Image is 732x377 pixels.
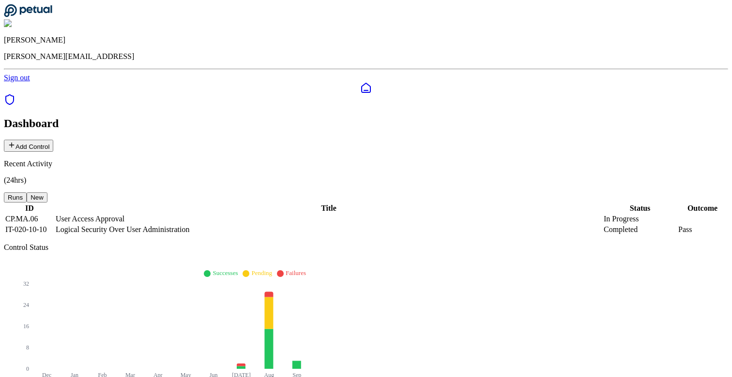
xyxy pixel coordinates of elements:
td: CP.MA.06 [5,214,54,224]
button: New [27,192,47,203]
p: Control Status [4,243,728,252]
p: [PERSON_NAME][EMAIL_ADDRESS] [4,52,728,61]
div: Pass [678,225,727,234]
span: Outcome [687,204,717,212]
a: Dashboard [4,82,728,94]
p: Recent Activity [4,159,728,168]
a: Go to Dashboard [4,11,52,19]
td: IT-020-10-10 [5,225,54,234]
tspan: 24 [23,302,29,308]
a: SOC 1 Reports [4,99,15,107]
span: ID [25,204,34,212]
span: Pending [251,269,272,276]
p: [PERSON_NAME] [4,36,728,44]
span: Status [630,204,651,212]
img: Eliot Walker [4,19,51,28]
a: Sign out [4,73,30,82]
tspan: 32 [23,280,29,287]
td: User Access Approval [55,214,602,224]
span: Title [321,204,336,212]
button: Runs [4,192,27,203]
p: (24hrs) [4,176,728,185]
tspan: 8 [26,344,29,351]
tspan: 0 [26,365,29,372]
span: Failures [286,269,306,276]
span: Successes [213,269,238,276]
td: Logical Security Over User Administration [55,225,602,234]
h2: Dashboard [4,117,728,130]
button: Add Control [4,140,53,152]
div: Completed [604,225,676,234]
tspan: 16 [23,323,29,330]
div: In Progress [604,215,676,223]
